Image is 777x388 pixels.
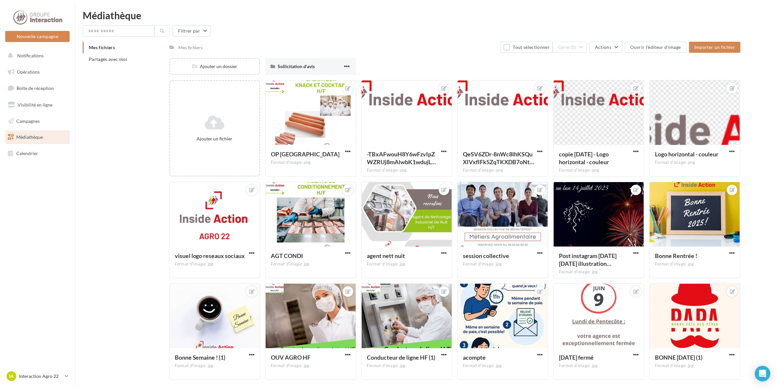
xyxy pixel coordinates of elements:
[501,42,553,53] button: Tout sélectionner
[463,167,543,173] div: Format d'image: png
[590,42,622,53] button: Actions
[367,151,436,165] span: -TBxAFwouH8Y6wFzvIpZWZRUj8mAlwbK1wdujLPpAEdTDU9hcwazvYZwVyAim3DUmjOLSi9GHmWPU0gj=s0
[559,167,639,173] div: Format d'image: png
[18,102,52,108] span: Visibilité en ligne
[271,151,340,158] span: OP STRASBOURG
[271,252,303,259] span: AGT CONDI
[559,151,609,165] span: copie 05-08-2025 - Logo horizontal - couleur
[4,81,71,95] a: Boîte de réception
[5,370,70,382] a: IA Interaction Agro 22
[16,151,38,156] span: Calendrier
[655,151,718,158] span: Logo horizontal - couleur
[173,25,211,36] button: Filtrer par
[175,363,255,369] div: Format d'image: jpg
[463,354,486,361] span: acompte
[170,63,259,70] div: Ajouter un dossier
[4,147,71,160] a: Calendrier
[83,10,769,20] div: Médiathèque
[655,160,735,165] div: Format d'image: png
[17,69,40,75] span: Opérations
[271,354,311,361] span: OUV AGRO HF
[655,252,697,259] span: Bonne Rentrée !
[175,354,226,361] span: Bonne Semaine ! (1)
[367,363,447,369] div: Format d'image: jpg
[655,354,702,361] span: BONNE Fête des Pères (1)
[694,44,735,50] span: Importer un fichier
[655,261,735,267] div: Format d'image: jpg
[278,64,315,69] span: Sollicitation d'avis
[655,363,735,369] div: Format d'image: jpg
[17,53,44,58] span: Notifications
[16,118,40,123] span: Campagnes
[367,167,447,173] div: Format d'image: png
[4,65,71,79] a: Opérations
[178,44,203,51] div: Mes fichiers
[4,114,71,128] a: Campagnes
[89,56,127,62] span: Partagés avec moi
[625,42,687,53] button: Ouvrir l'éditeur d'image
[17,85,54,91] span: Boîte de réception
[553,42,587,53] button: Gérer(0)
[463,261,543,267] div: Format d'image: jpg
[271,160,351,165] div: Format d'image: png
[463,363,543,369] div: Format d'image: jpg
[559,269,639,275] div: Format d'image: jpg
[559,354,594,361] span: 9 juin fermé
[571,45,576,50] span: (0)
[595,44,611,50] span: Actions
[463,151,534,165] span: QeSV6ZDr-8nWc8lhKSQuXIVxfIFk5ZqTKXDB7oNtPEbh9ixSj3obYiRX2BEPxniIrVNkuZEb1ymqyOET=s0
[89,45,115,50] span: Mes fichiers
[367,354,435,361] span: Conducteur de ligne HF (1)
[19,373,62,380] p: Interaction Agro 22
[367,261,447,267] div: Format d'image: jpg
[175,252,245,259] span: visuel logo reseaux sociaux
[173,136,257,142] div: Ajouter un fichier
[16,134,43,140] span: Médiathèque
[463,252,509,259] span: session collective
[755,366,770,381] div: Open Intercom Messenger
[271,363,351,369] div: Format d'image: jpg
[175,261,255,267] div: Format d'image: jpg
[559,252,617,267] span: Post instagram 14 juillet fête nationale illustration blanc
[4,98,71,112] a: Visibilité en ligne
[9,373,14,380] span: IA
[271,261,351,267] div: Format d'image: jpg
[5,31,70,42] button: Nouvelle campagne
[367,252,405,259] span: agent nett nuit
[689,42,741,53] button: Importer un fichier
[4,49,68,63] button: Notifications
[559,363,639,369] div: Format d'image: jpg
[4,130,71,144] a: Médiathèque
